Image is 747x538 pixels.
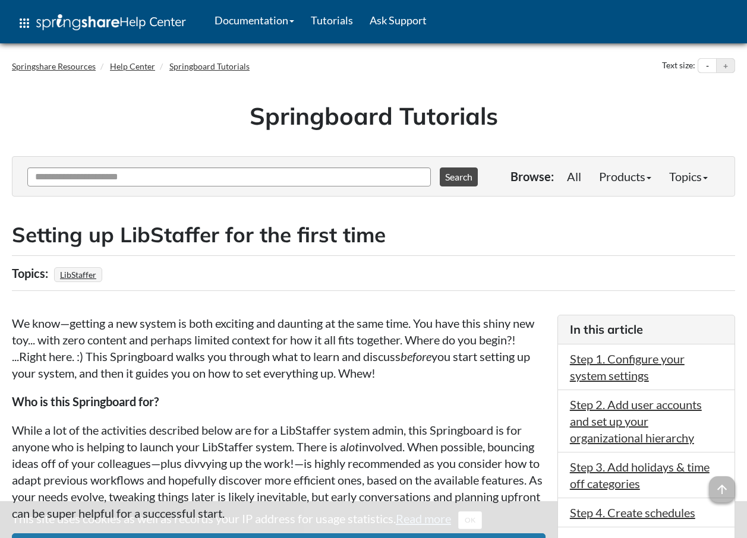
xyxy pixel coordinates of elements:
[119,14,186,29] span: Help Center
[570,397,702,445] a: Step 2. Add user accounts and set up your organizational hierarchy
[590,164,660,188] a: Products
[361,5,435,35] a: Ask Support
[660,58,698,74] div: Text size:
[440,167,478,186] button: Search
[12,262,51,284] div: Topics:
[206,5,302,35] a: Documentation
[12,315,546,381] p: We know—getting a new system is both exciting and daunting at the same time. You have this shiny ...
[401,349,431,363] em: before
[698,59,716,73] button: Decrease text size
[110,61,155,71] a: Help Center
[570,505,695,520] a: Step 4. Create schedules
[58,266,98,283] a: LibStaffer
[12,422,546,521] p: While a lot of the activities described below are for a LibStaffer system admin, this Springboard...
[717,59,735,73] button: Increase text size
[558,164,590,188] a: All
[570,460,710,490] a: Step 3. Add holidays & time off categories
[12,220,735,249] h2: Setting up LibStaffer for the first time
[510,168,554,185] p: Browse:
[709,477,735,492] a: arrow_upward
[36,14,119,30] img: Springshare
[17,16,31,30] span: apps
[12,61,96,71] a: Springshare Resources
[302,5,361,35] a: Tutorials
[570,321,723,338] h3: In this article
[12,394,159,409] strong: Who is this Springboard for?
[709,476,735,502] span: arrow_upward
[346,439,359,454] em: lot
[9,5,194,41] a: apps Help Center
[570,352,685,382] a: Step 1. Configure your system settings
[660,164,717,188] a: Topics
[169,61,250,71] a: Springboard Tutorials
[21,99,726,132] h1: Springboard Tutorials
